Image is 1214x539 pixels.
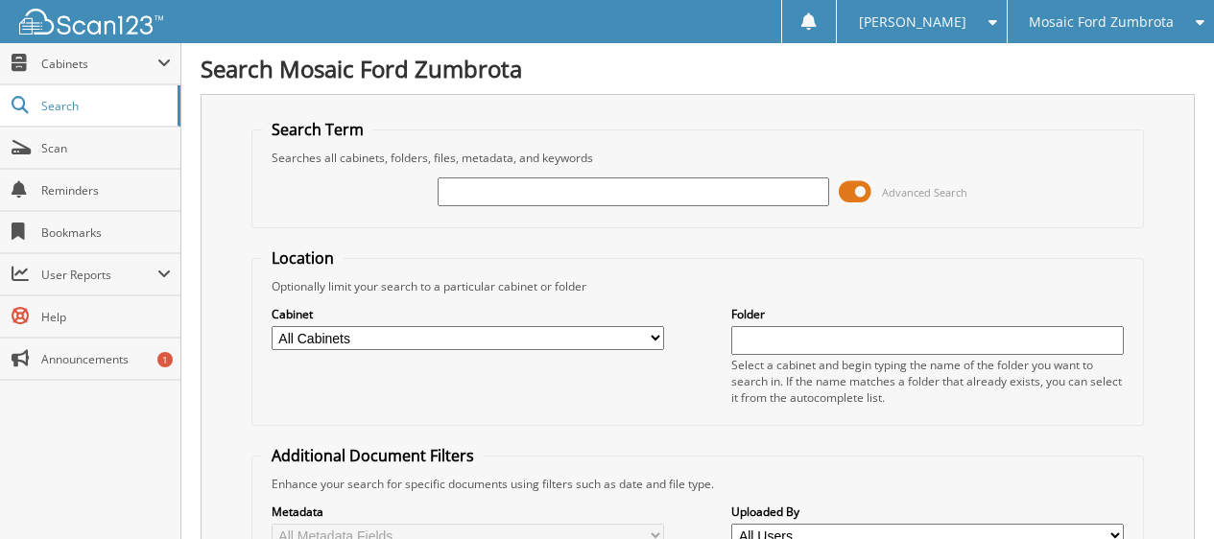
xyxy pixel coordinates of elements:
legend: Additional Document Filters [262,445,484,466]
label: Folder [731,306,1124,322]
span: Cabinets [41,56,157,72]
legend: Location [262,247,344,269]
div: Enhance your search for specific documents using filters such as date and file type. [262,476,1133,492]
div: Select a cabinet and begin typing the name of the folder you want to search in. If the name match... [731,357,1124,406]
div: Optionally limit your search to a particular cabinet or folder [262,278,1133,294]
span: [PERSON_NAME] [859,16,966,28]
span: Help [41,309,171,325]
h1: Search Mosaic Ford Zumbrota [201,53,1195,84]
span: Advanced Search [882,185,967,199]
span: Mosaic Ford Zumbrota [1029,16,1174,28]
img: scan123-logo-white.svg [19,9,163,35]
label: Metadata [272,504,664,520]
span: Bookmarks [41,224,171,241]
span: Announcements [41,351,171,367]
label: Cabinet [272,306,664,322]
div: 1 [157,352,173,367]
span: Scan [41,140,171,156]
label: Uploaded By [731,504,1124,520]
div: Searches all cabinets, folders, files, metadata, and keywords [262,150,1133,166]
span: Reminders [41,182,171,199]
span: Search [41,98,168,114]
span: User Reports [41,267,157,283]
legend: Search Term [262,119,373,140]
